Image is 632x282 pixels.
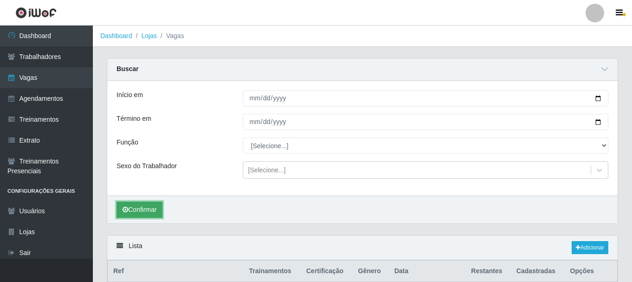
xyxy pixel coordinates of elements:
[572,241,608,254] a: Adicionar
[117,138,138,147] label: Função
[157,31,184,41] li: Vagas
[243,114,608,130] input: 00/00/0000
[15,7,57,19] img: CoreUI Logo
[100,32,132,39] a: Dashboard
[117,161,177,171] label: Sexo do Trabalhador
[141,32,156,39] a: Lojas
[248,165,286,175] div: [Selecione...]
[117,90,143,100] label: Início em
[107,236,618,260] div: Lista
[117,65,138,72] strong: Buscar
[243,90,608,106] input: 00/00/0000
[117,202,163,218] button: Confirmar
[117,114,151,124] label: Término em
[93,26,632,47] nav: breadcrumb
